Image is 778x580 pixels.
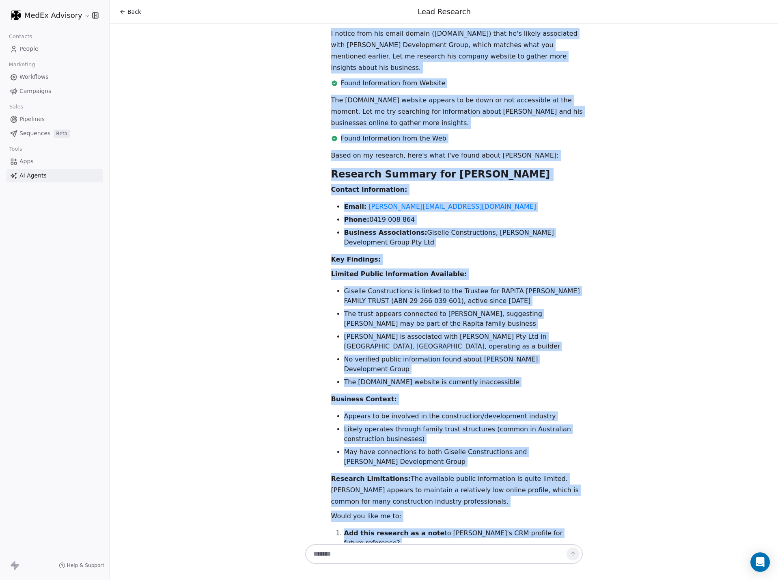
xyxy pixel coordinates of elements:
strong: Business Associations: [344,229,427,236]
li: The trust appears connected to [PERSON_NAME], suggesting [PERSON_NAME] may be part of the Rapita ... [344,309,583,329]
a: AI Agents [6,169,103,182]
p: The [DOMAIN_NAME] website appears to be down or not accessible at the moment. Let me try searchin... [331,95,583,129]
span: Campaigns [19,87,51,95]
span: Lead Research [418,7,471,16]
span: Tools [6,143,26,155]
li: to [PERSON_NAME]'s CRM profile for future reference? [344,528,583,548]
p: Would you like me to: [331,511,583,522]
strong: Email: [344,203,367,210]
li: Likely operates through family trust structures (common in Australian construction businesses) [344,424,583,444]
span: Marketing [5,58,39,71]
li: 0419 008 864 [344,215,583,225]
strong: Phone: [344,216,370,223]
span: Contacts [5,30,36,43]
span: Sequences [19,129,50,138]
h2: Research Summary for [PERSON_NAME] [331,168,583,181]
a: Pipelines [6,113,103,126]
strong: Business Context: [331,395,397,403]
strong: Contact Information: [331,186,407,193]
a: Campaigns [6,84,103,98]
li: [PERSON_NAME] is associated with [PERSON_NAME] Pty Ltd in [GEOGRAPHIC_DATA], [GEOGRAPHIC_DATA], o... [344,332,583,351]
a: People [6,42,103,56]
a: Workflows [6,70,103,84]
span: Beta [54,130,70,138]
a: [PERSON_NAME][EMAIL_ADDRESS][DOMAIN_NAME] [369,203,536,210]
span: Apps [19,157,34,166]
div: Open Intercom Messenger [750,552,770,572]
p: I notice from his email domain ([DOMAIN_NAME]) that he's likely associated with [PERSON_NAME] Dev... [331,28,583,74]
span: AI Agents [19,171,47,180]
p: The available public information is quite limited. [PERSON_NAME] appears to maintain a relatively... [331,473,583,507]
span: Found Information from Website [341,78,446,88]
p: Based on my research, here's what I've found about [PERSON_NAME]: [331,150,583,161]
strong: Key Findings: [331,255,381,263]
button: MedEx Advisory [10,9,86,22]
img: MEDEX-rounded%20corners-white%20on%20black.png [11,11,21,20]
span: Sales [6,101,27,113]
a: Help & Support [59,562,104,569]
li: May have connections to both Giselle Constructions and [PERSON_NAME] Development Group [344,447,583,467]
strong: Add this research as a note [344,529,445,537]
li: No verified public information found about [PERSON_NAME] Development Group [344,355,583,374]
strong: Research Limitations: [331,475,411,483]
span: Help & Support [67,562,104,569]
span: Workflows [19,73,49,81]
li: Appears to be involved in the construction/development industry [344,411,583,421]
span: People [19,45,39,53]
a: Apps [6,155,103,168]
li: Giselle Constructions is linked to the Trustee for RAPITA [PERSON_NAME] FAMILY TRUST (ABN 29 266 ... [344,286,583,306]
span: MedEx Advisory [24,10,82,21]
li: The [DOMAIN_NAME] website is currently inaccessible [344,377,583,387]
li: Giselle Constructions, [PERSON_NAME] Development Group Pty Ltd [344,228,583,247]
span: Found Information from the Web [341,134,446,143]
a: SequencesBeta [6,127,103,140]
span: Back [127,8,141,16]
strong: Limited Public Information Available: [331,270,467,278]
span: Pipelines [19,115,45,123]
